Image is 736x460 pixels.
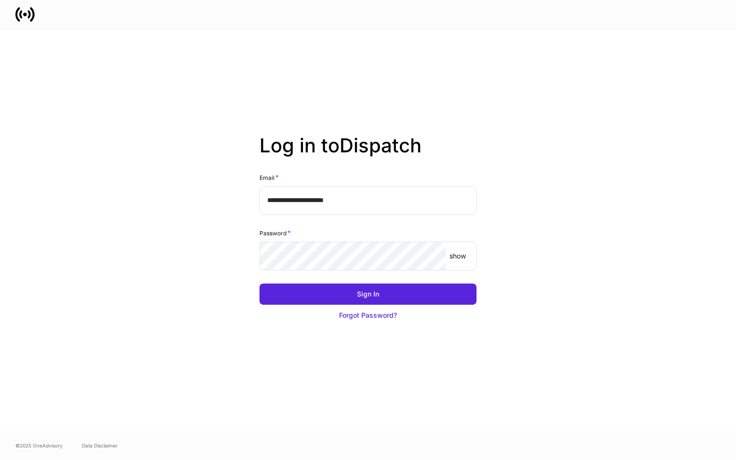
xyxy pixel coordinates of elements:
[259,134,477,173] h2: Log in to Dispatch
[259,228,291,238] h6: Password
[259,173,279,182] h6: Email
[450,251,466,261] p: show
[259,284,477,305] button: Sign In
[15,442,63,449] span: © 2025 OneAdvisory
[339,311,397,320] div: Forgot Password?
[259,305,477,326] button: Forgot Password?
[357,289,379,299] div: Sign In
[82,442,118,449] a: Data Disclaimer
